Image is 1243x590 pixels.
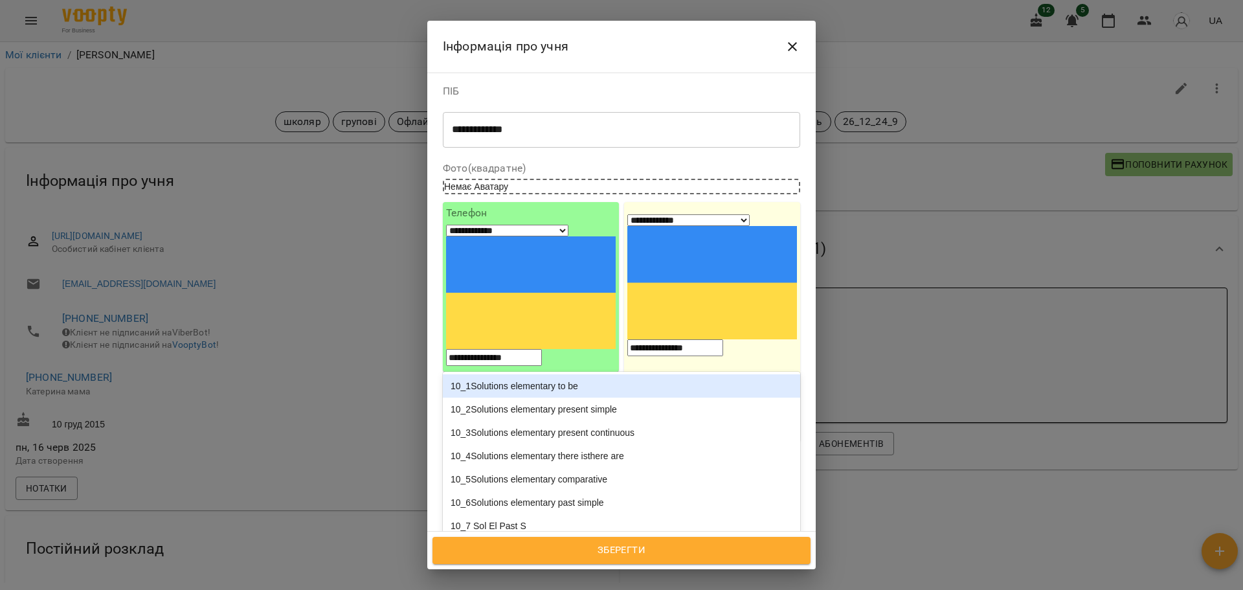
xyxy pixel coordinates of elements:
[443,491,800,514] div: 10_6Solutions elementary past simple
[443,468,800,491] div: 10_5Solutions elementary comparative
[777,31,808,62] button: Close
[444,181,508,192] span: Немає Аватару
[443,36,568,56] h6: Інформація про учня
[443,86,800,96] label: ПІБ
[446,208,616,218] label: Телефон
[446,236,616,350] img: Ukraine
[627,226,797,339] img: Ukraine
[446,225,568,236] select: Phone number country
[443,374,800,398] div: 10_1Solutions elementary to be
[627,214,750,226] select: Phone number country
[443,444,800,468] div: 10_4Solutions elementary there isthere are
[443,421,800,444] div: 10_3Solutions elementary present continuous
[443,514,800,538] div: 10_7 Sol El Past S
[432,537,811,564] button: Зберегти
[443,398,800,421] div: 10_2Solutions elementary present simple
[443,163,800,174] label: Фото(квадратне)
[447,542,796,559] span: Зберегти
